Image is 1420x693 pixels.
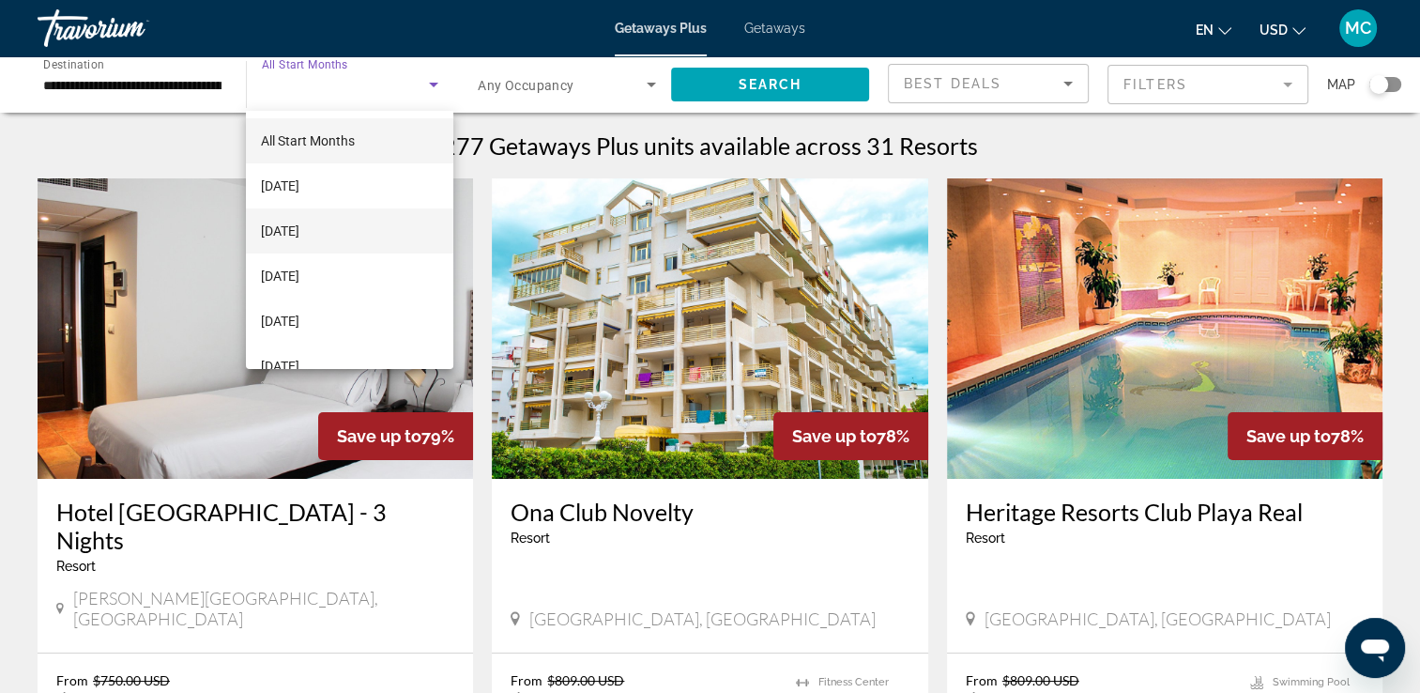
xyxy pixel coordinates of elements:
span: [DATE] [261,310,299,332]
span: All Start Months [261,133,355,148]
span: [DATE] [261,220,299,242]
iframe: Bouton de lancement de la fenêtre de messagerie [1345,618,1405,678]
span: [DATE] [261,265,299,287]
span: [DATE] [261,355,299,377]
span: [DATE] [261,175,299,197]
